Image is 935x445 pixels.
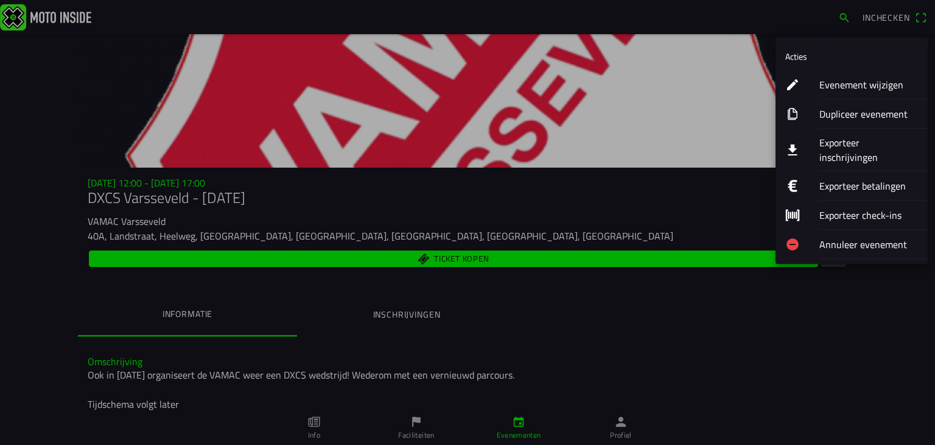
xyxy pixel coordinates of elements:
[785,143,800,157] ion-icon: download
[819,135,918,165] ion-label: Exporteer inschrijvingen
[785,179,800,193] ion-icon: logo euro
[785,107,800,121] ion-icon: copy
[785,208,800,222] ion-icon: barcode
[819,77,918,92] ion-label: Evenement wijzigen
[785,77,800,92] ion-icon: create
[785,237,800,252] ion-icon: remove circle
[819,237,918,252] ion-label: Annuleer evenement
[819,107,918,121] ion-label: Dupliceer evenement
[819,179,918,193] ion-label: Exporteer betalingen
[819,208,918,222] ion-label: Exporteer check-ins
[785,50,807,63] ion-label: Acties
